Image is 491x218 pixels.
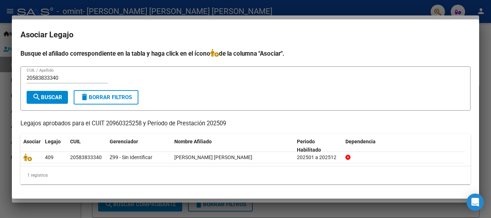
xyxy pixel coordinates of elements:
[345,139,376,144] span: Dependencia
[32,94,62,101] span: Buscar
[467,194,484,211] div: Open Intercom Messenger
[67,134,107,158] datatable-header-cell: CUIL
[110,154,152,160] span: Z99 - Sin Identificar
[20,49,471,58] h4: Busque el afiliado correspondiente en la tabla y haga click en el ícono de la columna "Asociar".
[20,134,42,158] datatable-header-cell: Asociar
[70,139,81,144] span: CUIL
[20,119,471,128] p: Legajos aprobados para el CUIT 20960325258 y Período de Prestación 202509
[297,153,340,162] div: 202501 a 202512
[23,139,41,144] span: Asociar
[27,91,68,104] button: Buscar
[294,134,343,158] datatable-header-cell: Periodo Habilitado
[174,139,212,144] span: Nombre Afiliado
[107,134,171,158] datatable-header-cell: Gerenciador
[32,93,41,101] mat-icon: search
[171,134,294,158] datatable-header-cell: Nombre Afiliado
[297,139,321,153] span: Periodo Habilitado
[45,154,54,160] span: 409
[174,154,252,160] span: RUIZ MORENO FRANCO
[70,153,102,162] div: 20583833340
[42,134,67,158] datatable-header-cell: Legajo
[20,28,471,42] h2: Asociar Legajo
[74,90,138,105] button: Borrar Filtros
[110,139,138,144] span: Gerenciador
[20,166,471,184] div: 1 registros
[45,139,61,144] span: Legajo
[80,93,89,101] mat-icon: delete
[343,134,465,158] datatable-header-cell: Dependencia
[80,94,132,101] span: Borrar Filtros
